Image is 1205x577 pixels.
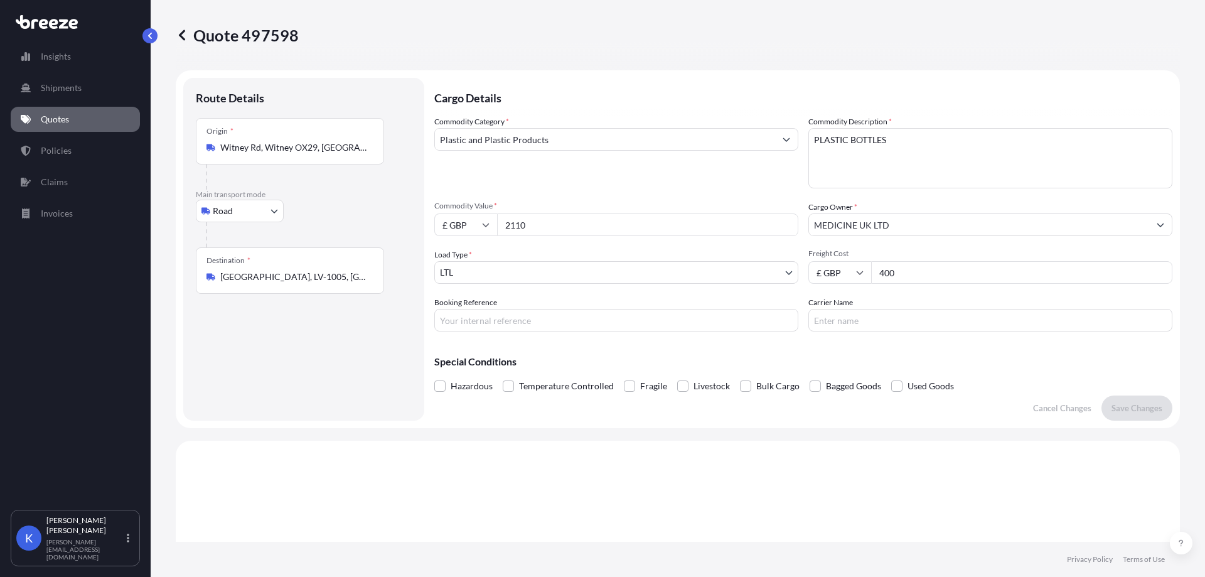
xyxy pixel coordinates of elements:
[756,377,800,396] span: Bulk Cargo
[1033,402,1091,414] p: Cancel Changes
[41,82,82,94] p: Shipments
[1067,554,1113,564] a: Privacy Policy
[434,116,509,128] label: Commodity Category
[220,271,368,283] input: Destination
[41,144,72,157] p: Policies
[440,266,453,279] span: LTL
[908,377,954,396] span: Used Goods
[435,128,775,151] input: Select a commodity type
[497,213,798,236] input: Type amount
[11,170,140,195] a: Claims
[46,538,124,561] p: [PERSON_NAME][EMAIL_ADDRESS][DOMAIN_NAME]
[41,113,69,126] p: Quotes
[826,377,881,396] span: Bagged Goods
[196,190,412,200] p: Main transport mode
[41,50,71,63] p: Insights
[434,357,1172,367] p: Special Conditions
[11,107,140,132] a: Quotes
[11,138,140,163] a: Policies
[206,126,233,136] div: Origin
[11,201,140,226] a: Invoices
[434,78,1172,116] p: Cargo Details
[25,532,33,544] span: K
[1101,396,1172,421] button: Save Changes
[808,309,1172,332] input: Enter name
[809,213,1149,236] input: Full name
[808,296,853,309] label: Carrier Name
[196,200,284,222] button: Select transport
[640,377,667,396] span: Fragile
[1123,554,1165,564] a: Terms of Use
[41,176,68,188] p: Claims
[11,44,140,69] a: Insights
[434,201,798,211] span: Commodity Value
[808,249,1172,259] span: Freight Cost
[694,377,730,396] span: Livestock
[46,515,124,536] p: [PERSON_NAME] [PERSON_NAME]
[1149,213,1172,236] button: Show suggestions
[206,256,250,266] div: Destination
[808,128,1172,188] textarea: PLASTIC BOTTLES
[196,90,264,105] p: Route Details
[434,309,798,332] input: Your internal reference
[434,249,472,261] span: Load Type
[519,377,614,396] span: Temperature Controlled
[176,25,299,45] p: Quote 497598
[434,296,497,309] label: Booking Reference
[213,205,233,217] span: Road
[775,128,798,151] button: Show suggestions
[1111,402,1162,414] p: Save Changes
[451,377,493,396] span: Hazardous
[871,261,1172,284] input: Enter amount
[41,207,73,220] p: Invoices
[434,261,798,284] button: LTL
[11,75,140,100] a: Shipments
[1023,396,1101,421] button: Cancel Changes
[808,201,857,213] label: Cargo Owner
[220,141,368,154] input: Origin
[808,116,892,128] label: Commodity Description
